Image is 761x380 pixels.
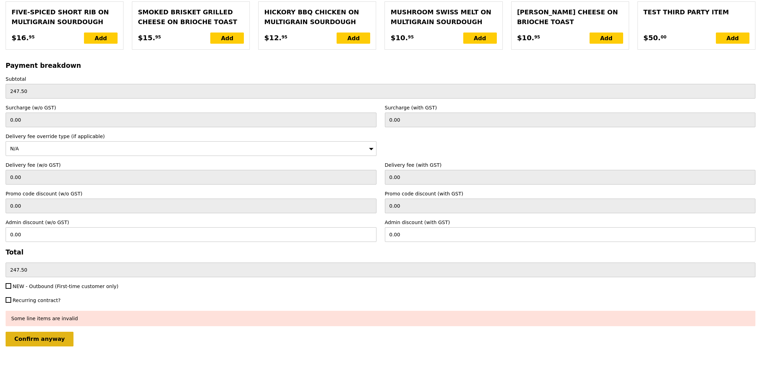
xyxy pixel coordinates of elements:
span: 00 [661,34,667,40]
span: $12. [264,33,281,43]
span: $50. [643,33,661,43]
label: Delivery fee (w/o GST) [6,162,376,169]
label: Surcharge (w/o GST) [6,104,376,111]
div: Add [210,33,244,44]
label: Delivery fee (with GST) [385,162,756,169]
span: 95 [29,34,35,40]
div: Add [84,33,118,44]
label: Admin discount (with GST) [385,219,756,226]
div: Add [337,33,370,44]
div: Hickory BBQ Chicken on Multigrain Sourdough [264,7,370,27]
span: 95 [282,34,288,40]
span: $10. [517,33,534,43]
div: Smoked Brisket Grilled Cheese on Brioche Toast [138,7,244,27]
label: Surcharge (with GST) [385,104,756,111]
div: Add [716,33,749,44]
span: Recurring contract? [13,297,61,303]
label: Subtotal [6,76,755,83]
div: Test third party item [643,7,749,17]
span: NEW - Outbound (First-time customer only) [13,284,119,289]
span: 95 [155,34,161,40]
span: 95 [408,34,414,40]
span: $15. [138,33,155,43]
span: $10. [390,33,408,43]
label: Admin discount (w/o GST) [6,219,376,226]
label: Promo code discount (with GST) [385,190,756,197]
div: Five‑spiced Short Rib on Multigrain Sourdough [12,7,118,27]
label: Delivery fee override type (if applicable) [6,133,376,140]
input: NEW - Outbound (First-time customer only) [6,283,11,289]
div: Add [463,33,497,44]
div: Add [590,33,623,44]
h3: Payment breakdown [6,62,755,69]
h3: Total [6,249,755,256]
span: N/A [10,146,19,151]
input: Confirm anyway [6,332,73,346]
span: Some line items are invalid [11,316,78,321]
label: Promo code discount (w/o GST) [6,190,376,197]
span: 95 [534,34,540,40]
div: [PERSON_NAME] Cheese on Brioche Toast [517,7,623,27]
span: $16. [12,33,29,43]
input: Recurring contract? [6,297,11,303]
div: Mushroom Swiss Melt on Multigrain Sourdough [390,7,496,27]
